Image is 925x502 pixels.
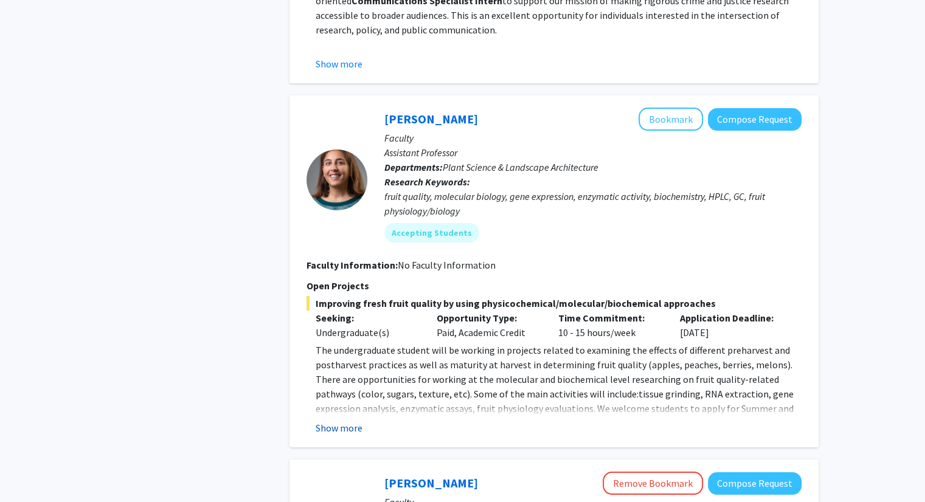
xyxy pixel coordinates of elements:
[316,311,419,325] p: Seeking:
[708,108,802,131] button: Compose Request to Macarena Farcuh Yuri
[549,311,671,340] div: 10 - 15 hours/week
[384,223,479,242] mat-chip: Accepting Students
[316,344,794,444] span: The undergraduate student will be working in projects related to examining the effects of differe...
[316,421,362,435] button: Show more
[443,161,598,173] span: Plant Science & Landscape Architecture
[603,472,703,495] button: Remove Bookmark
[384,176,470,188] b: Research Keywords:
[398,259,496,271] span: No Faculty Information
[307,278,802,293] p: Open Projects
[384,475,478,490] a: [PERSON_NAME]
[384,145,802,160] p: Assistant Professor
[307,259,398,271] b: Faculty Information:
[384,189,802,218] div: fruit quality, molecular biology, gene expression, enzymatic activity, biochemistry, HPLC, GC, fr...
[680,311,783,325] p: Application Deadline:
[316,57,362,71] button: Show more
[9,447,52,493] iframe: Chat
[428,311,549,340] div: Paid, Academic Credit
[708,472,802,495] button: Compose Request to Joseph Dien
[437,311,540,325] p: Opportunity Type:
[316,325,419,340] div: Undergraduate(s)
[307,296,802,311] span: Improving fresh fruit quality by using physicochemical/molecular/biochemical approaches
[384,161,443,173] b: Departments:
[384,131,802,145] p: Faculty
[639,108,703,131] button: Add Macarena Farcuh Yuri to Bookmarks
[558,311,662,325] p: Time Commitment:
[384,111,478,126] a: [PERSON_NAME]
[671,311,792,340] div: [DATE]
